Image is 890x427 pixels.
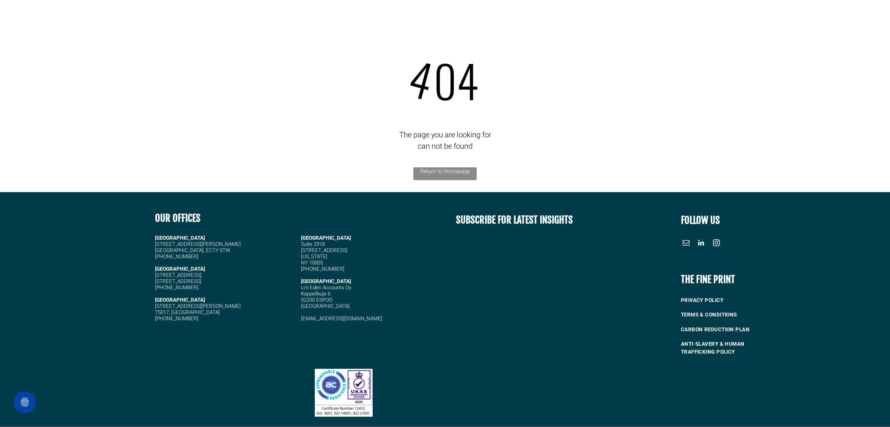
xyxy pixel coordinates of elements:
[155,241,241,253] span: [STREET_ADDRESS][PERSON_NAME] [GEOGRAPHIC_DATA], EC1Y 0TW
[155,272,203,278] span: [STREET_ADDRESS],
[681,238,691,250] a: email
[413,167,477,180] a: Return to Homepage
[301,247,348,253] span: [STREET_ADDRESS]
[681,293,775,308] a: PRIVACY POLICY
[696,238,706,250] a: linkedin
[301,266,344,272] span: [PHONE_NUMBER]
[301,284,351,309] span: c/o Eden Accounts Oy Kappelikuja 6 02200 ESPOO [GEOGRAPHIC_DATA]
[778,12,818,22] a: CASE STUDIES
[14,46,876,114] div: 04
[301,278,351,284] span: [GEOGRAPHIC_DATA]
[847,12,876,22] a: CONTACT
[315,369,373,416] img: Logos for Approachable Registered and UKAS Management Systems. The UKAS logo includes a tick, a c...
[155,235,205,241] strong: [GEOGRAPHIC_DATA]
[155,253,198,260] span: [PHONE_NUMBER]
[681,214,720,226] font: FOLLOW US
[155,212,200,224] b: OUR OFFICES
[301,315,382,322] a: [EMAIL_ADDRESS][DOMAIN_NAME]
[681,337,775,359] a: ANTI-SLAVERY & HUMAN TRAFFICKING POLICY
[681,273,735,285] b: THE FINE PRINT
[681,308,775,322] a: TERMS & CONDITIONS
[155,297,205,303] strong: [GEOGRAPHIC_DATA]
[681,322,775,337] a: CARBON REDUCTION PLAN
[46,10,111,30] img: Go to Homepage
[301,253,327,260] span: [US_STATE]
[402,43,441,114] span: 4
[301,235,351,241] span: [GEOGRAPHIC_DATA]
[711,238,722,250] a: instagram
[155,266,205,272] strong: [GEOGRAPHIC_DATA]
[301,260,323,266] span: NY 10005
[14,129,876,152] div: The page you are looking for can not be found
[155,309,220,315] span: 75017, [GEOGRAPHIC_DATA]
[155,278,201,284] span: [STREET_ADDRESS]
[818,12,847,22] a: INSIGHTS
[661,12,697,22] a: OUR PEOPLE
[155,284,198,291] span: [PHONE_NUMBER]
[155,303,241,309] span: [STREET_ADDRESS][PERSON_NAME]
[631,12,661,22] a: ABOUT
[698,12,742,22] a: WHAT WE DO
[301,241,325,247] span: Suite 2918
[741,12,777,22] a: MARKETS
[610,12,631,22] a: HOME
[155,315,198,322] span: [PHONE_NUMBER]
